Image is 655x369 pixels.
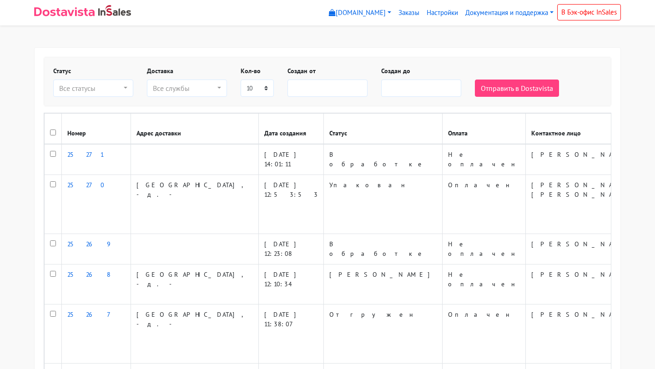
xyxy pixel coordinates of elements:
[147,80,227,97] button: Все службы
[67,240,111,248] a: 25269
[324,264,443,304] td: [PERSON_NAME]
[381,66,410,76] label: Создан до
[475,80,559,97] button: Отправить в Dostavista
[131,264,259,304] td: [GEOGRAPHIC_DATA], - д. -
[259,234,324,264] td: [DATE] 12:23:08
[324,304,443,364] td: Отгружен
[462,4,557,22] a: Документация и поддержка
[259,114,324,145] th: Дата создания
[147,66,173,76] label: Доставка
[443,114,526,145] th: Оплата
[395,4,423,22] a: Заказы
[526,264,645,304] td: [PERSON_NAME]
[259,144,324,175] td: [DATE] 14:01:11
[324,234,443,264] td: В обработке
[423,4,462,22] a: Настройки
[526,175,645,234] td: [PERSON_NAME] [PERSON_NAME]
[324,144,443,175] td: В обработке
[62,114,131,145] th: Номер
[259,175,324,234] td: [DATE] 12:53:53
[131,304,259,364] td: [GEOGRAPHIC_DATA], - д. -
[131,114,259,145] th: Адрес доставки
[557,4,621,20] a: В Бэк-офис InSales
[443,175,526,234] td: Оплачен
[526,304,645,364] td: [PERSON_NAME]
[67,150,103,159] a: 25271
[526,234,645,264] td: [PERSON_NAME]
[67,270,111,279] a: 25268
[98,5,131,16] img: InSales
[241,66,261,76] label: Кол-во
[53,80,133,97] button: Все статусы
[59,83,122,94] div: Все статусы
[443,264,526,304] td: Не оплачен
[526,114,645,145] th: Контактное лицо
[324,114,443,145] th: Статус
[287,66,316,76] label: Создан от
[443,234,526,264] td: Не оплачен
[53,66,71,76] label: Статус
[443,144,526,175] td: Не оплачен
[324,175,443,234] td: Упакован
[131,175,259,234] td: [GEOGRAPHIC_DATA], - д. -
[34,7,95,16] img: Dostavista - срочная курьерская служба доставки
[443,304,526,364] td: Оплачен
[153,83,216,94] div: Все службы
[67,310,119,319] a: 25267
[325,4,395,22] a: [DOMAIN_NAME]
[526,144,645,175] td: [PERSON_NAME]
[67,181,104,189] a: 25270
[259,264,324,304] td: [DATE] 12:10:34
[259,304,324,364] td: [DATE] 11:38:07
